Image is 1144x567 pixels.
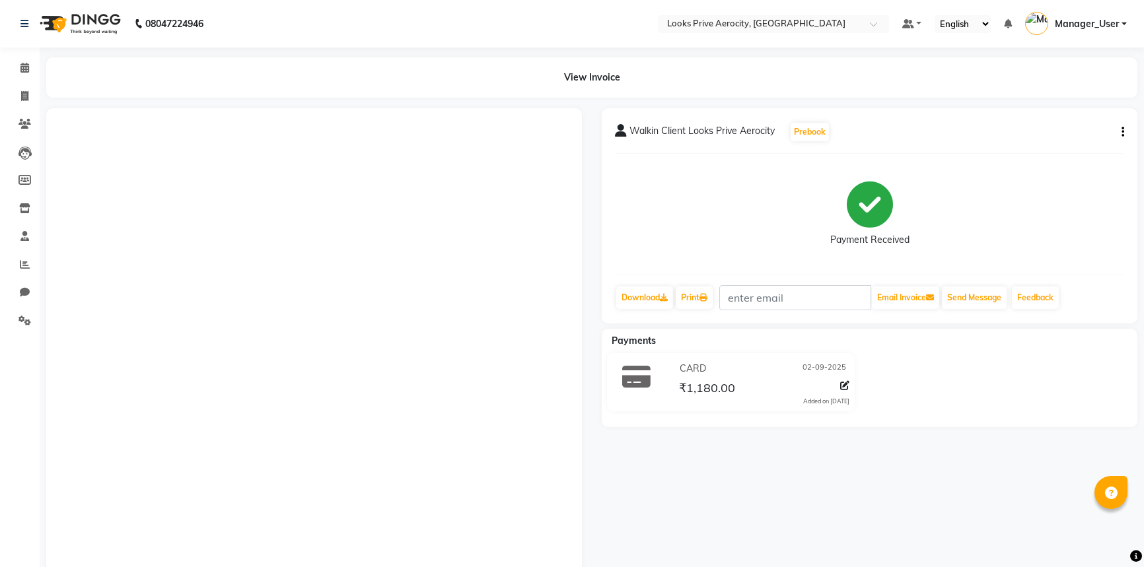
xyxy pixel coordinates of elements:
[34,5,124,42] img: logo
[1012,286,1059,309] a: Feedback
[830,233,910,247] div: Payment Received
[612,335,656,347] span: Payments
[791,123,829,141] button: Prebook
[1089,514,1131,554] iframe: chat widget
[1025,12,1048,35] img: Manager_User
[616,286,673,309] a: Download
[680,362,706,376] span: CARD
[872,286,939,309] button: Email Invoice
[629,124,775,143] span: Walkin Client Looks Prive Aerocity
[676,286,713,309] a: Print
[679,380,735,399] span: ₹1,180.00
[803,362,846,376] span: 02-09-2025
[803,397,849,406] div: Added on [DATE]
[1055,17,1119,31] span: Manager_User
[719,285,871,310] input: enter email
[942,286,1007,309] button: Send Message
[145,5,203,42] b: 08047224946
[46,57,1137,98] div: View Invoice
